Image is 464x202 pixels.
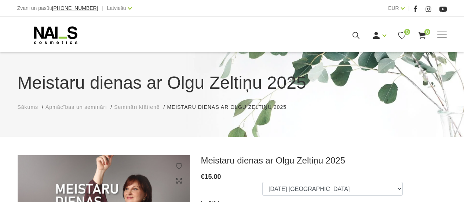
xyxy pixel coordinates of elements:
[388,4,399,12] a: EUR
[167,103,294,111] li: Meistaru dienas ar Olgu Zeltiņu 2025
[45,103,107,111] a: Apmācības un semināri
[18,103,39,111] a: Sākums
[52,5,98,11] a: [PHONE_NUMBER]
[201,155,447,166] h3: Meistaru dienas ar Olgu Zeltiņu 2025
[201,173,205,180] span: €
[408,4,410,13] span: |
[45,104,107,110] span: Apmācības un semināri
[18,104,39,110] span: Sākums
[107,4,126,12] a: Latviešu
[102,4,103,13] span: |
[417,31,427,40] a: 0
[17,4,98,13] div: Zvani un pasūti
[18,70,447,96] h1: Meistaru dienas ar Olgu Zeltiņu 2025
[114,104,160,110] span: Semināri klātienē
[404,29,410,35] span: 0
[397,31,406,40] a: 0
[205,173,221,180] span: 15.00
[114,103,160,111] a: Semināri klātienē
[424,29,430,35] span: 0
